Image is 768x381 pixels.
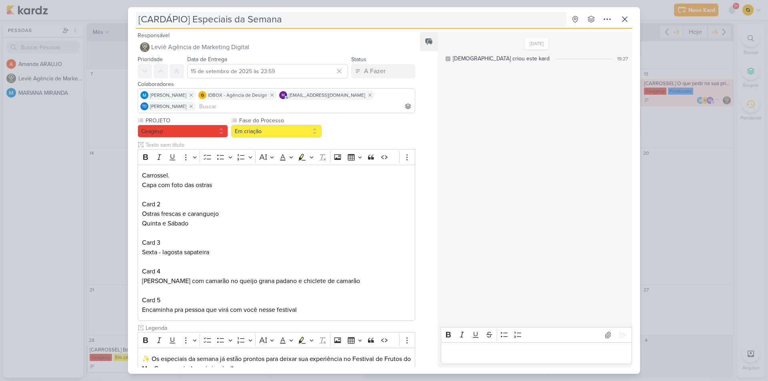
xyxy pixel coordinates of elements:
p: Carrossel. [142,171,411,180]
button: Ceagesp [138,125,228,138]
p: Card 5 Encaminha pra pessoa que virá com você nesse festival [142,295,411,315]
div: Thais de carvalho [140,102,148,110]
button: A Fazer [351,64,415,78]
label: Responsável [138,32,170,39]
div: Editor editing area: main [441,342,632,364]
p: Capa com foto das ostras Card 2 [142,180,411,209]
span: [EMAIL_ADDRESS][DOMAIN_NAME] [289,92,365,99]
input: Texto sem título [144,141,415,149]
span: IDBOX - Agência de Design [208,92,267,99]
label: Fase do Processo [238,116,322,125]
div: [DEMOGRAPHIC_DATA] criou este kard [453,54,550,63]
label: PROJETO [145,116,228,125]
img: Leviê Agência de Marketing Digital [140,42,150,52]
div: mlegnaioli@gmail.com [279,91,287,99]
img: IDBOX - Agência de Design [198,91,206,99]
div: Colaboradores [138,80,415,88]
div: 19:27 [617,55,628,62]
div: Editor toolbar [441,327,632,343]
button: Em criação [231,125,322,138]
input: Select a date [187,64,348,78]
span: [PERSON_NAME] [150,92,186,99]
div: A Fazer [364,66,386,76]
div: Editor toolbar [138,332,415,348]
input: Buscar [198,102,413,111]
p: Td [142,105,147,109]
img: MARIANA MIRANDA [140,91,148,99]
div: Editor toolbar [138,149,415,165]
input: Texto sem título [144,324,415,332]
div: Editor editing area: main [138,165,415,321]
p: Ostras frescas e caranguejo Quinta e Sábado Card 3 Sexta - lagosta sapateira Card 4 [PERSON_NAME]... [142,209,411,286]
input: Kard Sem Título [136,12,566,26]
button: Leviê Agência de Marketing Digital [138,40,415,54]
label: Status [351,56,366,63]
p: ✨ Os especiais da semana já estão prontos para deixar sua experiência no Festival de Frutos do Ma... [142,354,411,373]
span: Leviê Agência de Marketing Digital [151,42,249,52]
label: Prioridade [138,56,163,63]
span: [PERSON_NAME] [150,103,186,110]
p: m [282,94,285,98]
label: Data de Entrega [187,56,227,63]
